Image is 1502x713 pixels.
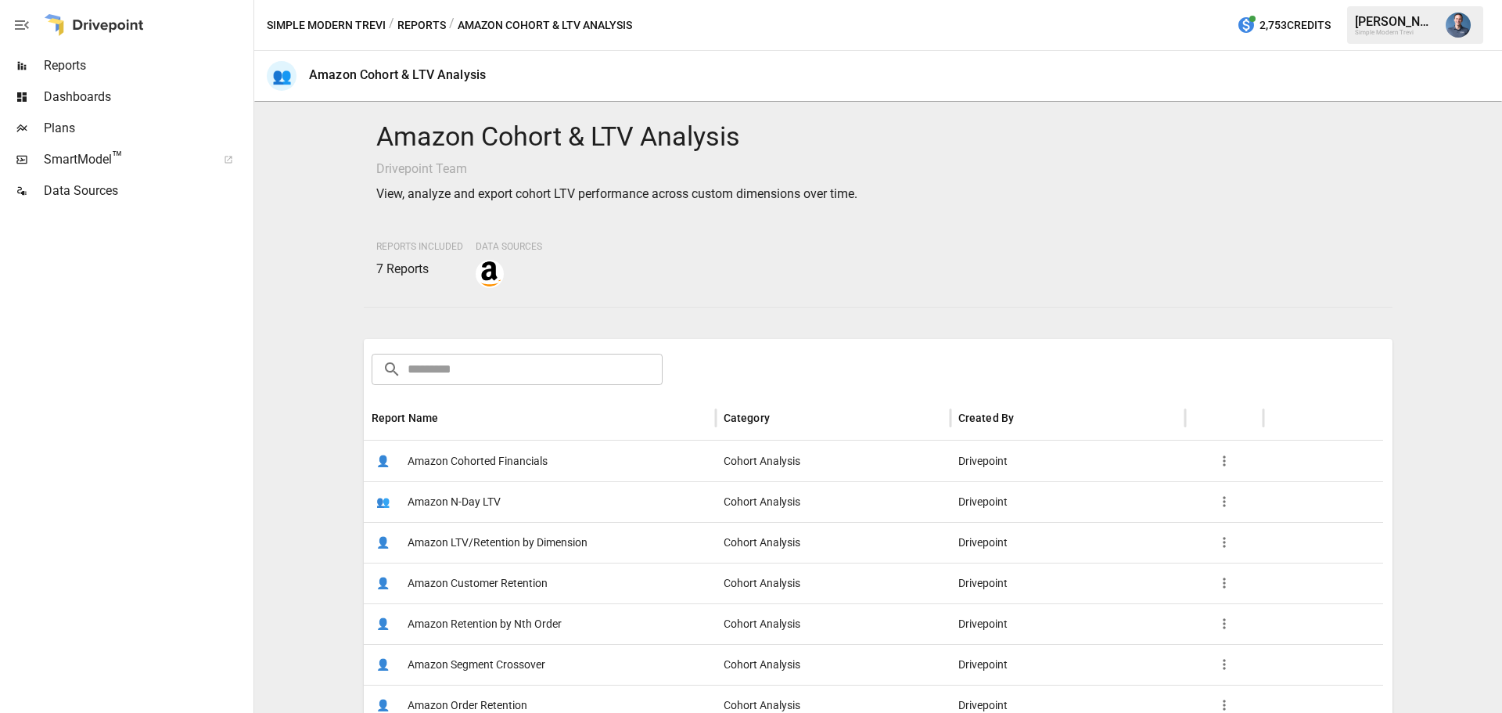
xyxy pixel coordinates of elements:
div: Cohort Analysis [716,644,950,685]
button: 2,753Credits [1231,11,1337,40]
div: / [449,16,455,35]
span: 👤 [372,571,395,595]
span: Amazon N-Day LTV [408,482,501,522]
span: 👥 [372,490,395,513]
div: Cohort Analysis [716,441,950,481]
div: / [389,16,394,35]
div: Cohort Analysis [716,522,950,563]
img: Mike Beckham [1446,13,1471,38]
h4: Amazon Cohort & LTV Analysis [376,121,1381,153]
div: Drivepoint [950,522,1185,563]
button: Reports [397,16,446,35]
button: Sort [771,407,793,429]
div: Cohort Analysis [716,563,950,603]
span: Amazon Segment Crossover [408,645,545,685]
span: Amazon LTV/Retention by Dimension [408,523,588,563]
div: Drivepoint [950,563,1185,603]
div: Cohort Analysis [716,481,950,522]
div: Report Name [372,412,439,424]
span: SmartModel [44,150,207,169]
span: 👤 [372,449,395,473]
span: Plans [44,119,250,138]
div: Drivepoint [950,441,1185,481]
span: Dashboards [44,88,250,106]
p: 7 Reports [376,260,463,279]
span: 👤 [372,653,395,676]
span: Reports [44,56,250,75]
div: 👥 [267,61,296,91]
button: Sort [1015,407,1037,429]
div: Simple Modern Trevi [1355,29,1436,36]
div: Drivepoint [950,644,1185,685]
div: Drivepoint [950,481,1185,522]
span: 2,753 Credits [1259,16,1331,35]
span: ™ [112,148,123,167]
button: Simple Modern Trevi [267,16,386,35]
span: 👤 [372,612,395,636]
span: 👤 [372,531,395,554]
button: Sort [440,407,462,429]
span: Reports Included [376,241,463,252]
span: Data Sources [476,241,542,252]
span: Amazon Customer Retention [408,564,548,603]
div: Amazon Cohort & LTV Analysis [309,67,486,82]
div: [PERSON_NAME] [1355,14,1436,29]
div: Category [724,412,770,424]
img: amazon [477,261,502,286]
div: Drivepoint [950,603,1185,644]
span: Amazon Cohorted Financials [408,441,548,481]
p: Drivepoint Team [376,160,1381,178]
button: Mike Beckham [1436,3,1480,47]
div: Cohort Analysis [716,603,950,644]
span: Amazon Retention by Nth Order [408,604,562,644]
div: Created By [958,412,1015,424]
span: Data Sources [44,182,250,200]
p: View, analyze and export cohort LTV performance across custom dimensions over time. [376,185,1381,203]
